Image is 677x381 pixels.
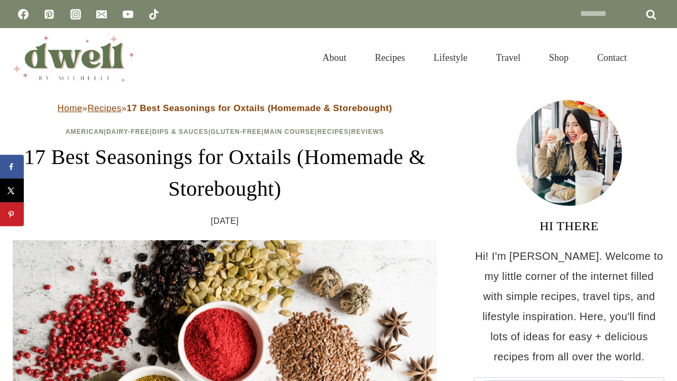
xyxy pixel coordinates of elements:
a: Contact [583,39,641,76]
a: Recipes [361,39,419,76]
a: Instagram [65,4,86,25]
a: Main Course [264,128,315,135]
span: | | | | | | [66,128,384,135]
img: DWELL by michelle [13,33,134,82]
a: Dips & Sauces [152,128,208,135]
a: Pinterest [39,4,60,25]
nav: Primary Navigation [308,39,641,76]
a: Lifestyle [419,39,482,76]
a: Reviews [351,128,384,135]
a: About [308,39,361,76]
h1: 17 Best Seasonings for Oxtails (Homemade & Storebought) [13,141,437,205]
a: TikTok [143,4,164,25]
span: » » [58,103,392,113]
a: Gluten-Free [211,128,261,135]
a: Facebook [13,4,34,25]
a: Recipes [87,103,121,113]
a: Shop [535,39,583,76]
a: Email [91,4,112,25]
a: American [66,128,104,135]
strong: 17 Best Seasonings for Oxtails (Homemade & Storebought) [127,103,392,113]
a: Dairy-Free [106,128,150,135]
button: View Search Form [646,49,664,67]
a: Travel [482,39,535,76]
time: [DATE] [211,213,239,229]
a: YouTube [117,4,139,25]
a: Home [58,103,83,113]
p: Hi! I'm [PERSON_NAME]. Welcome to my little corner of the internet filled with simple recipes, tr... [474,246,664,367]
h3: HI THERE [474,216,664,235]
a: Recipes [317,128,349,135]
